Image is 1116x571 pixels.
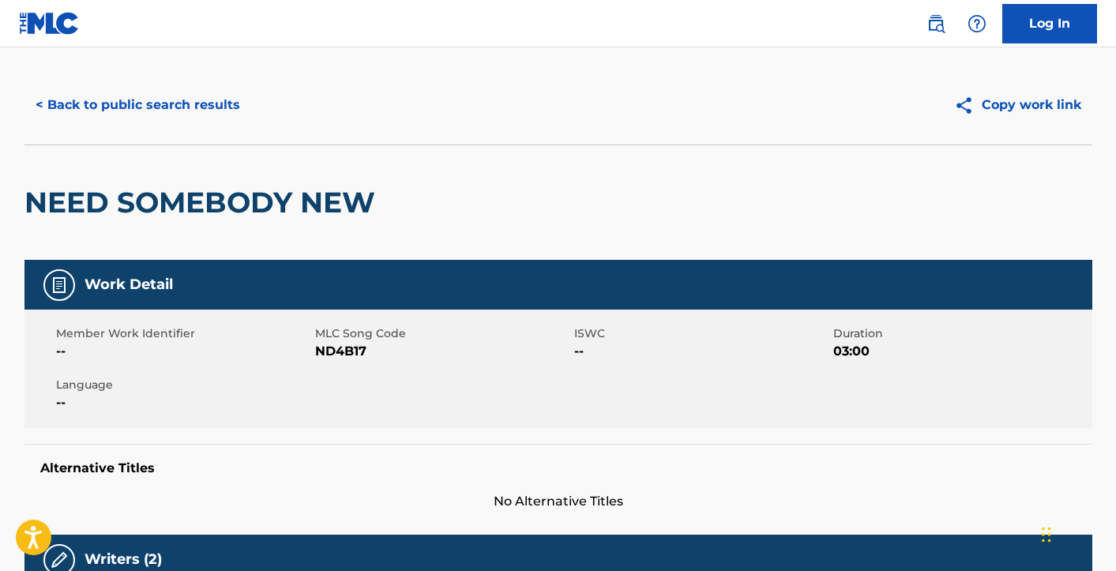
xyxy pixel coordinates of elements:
[24,85,251,125] button: < Back to public search results
[56,377,311,393] span: Language
[50,550,69,569] img: Writers
[315,325,570,342] span: MLC Song Code
[943,85,1092,125] button: Copy work link
[24,492,1092,511] span: No Alternative Titles
[574,342,829,361] span: --
[315,342,570,361] span: ND4B17
[1037,495,1116,571] iframe: Chat Widget
[40,460,1077,476] h5: Alternative Titles
[968,14,986,33] img: help
[574,325,829,342] span: ISWC
[56,393,311,412] span: --
[1002,4,1097,43] a: Log In
[926,14,945,33] img: search
[56,342,311,361] span: --
[19,12,80,35] img: MLC Logo
[833,342,1088,361] span: 03:00
[50,276,69,295] img: Work Detail
[1042,511,1051,558] div: Drag
[24,185,383,220] h2: NEED SOMEBODY NEW
[85,550,162,569] h5: Writers (2)
[833,325,1088,342] span: Duration
[961,8,993,39] div: Help
[85,276,173,294] h5: Work Detail
[954,96,982,115] img: Copy work link
[920,8,952,39] a: Public Search
[56,325,311,342] span: Member Work Identifier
